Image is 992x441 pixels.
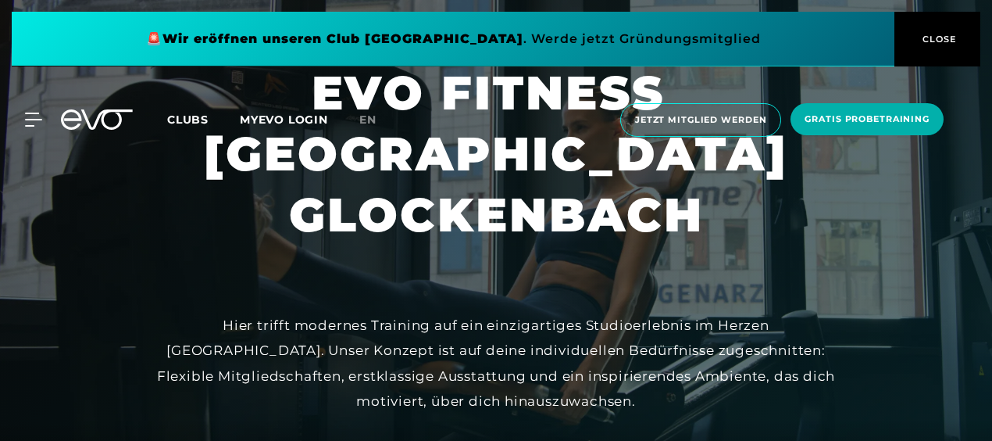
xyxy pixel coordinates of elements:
div: Hier trifft modernes Training auf ein einzigartiges Studioerlebnis im Herzen [GEOGRAPHIC_DATA]. U... [145,313,847,414]
span: CLOSE [919,32,957,46]
span: en [359,113,376,127]
a: en [359,111,395,129]
button: CLOSE [894,12,980,66]
span: Gratis Probetraining [805,113,930,126]
a: MYEVO LOGIN [240,113,328,127]
a: Gratis Probetraining [786,103,948,137]
a: Jetzt Mitglied werden [616,103,786,137]
span: Jetzt Mitglied werden [635,113,766,127]
a: Clubs [167,112,240,127]
span: Clubs [167,113,209,127]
